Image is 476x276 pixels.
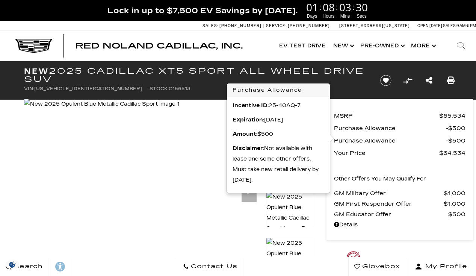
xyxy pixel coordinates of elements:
span: $65,534 [439,111,465,121]
span: GM Military Offer [334,188,444,199]
span: MSRP [334,111,439,121]
span: Service: [266,23,287,28]
a: Share this New 2025 Cadillac XT5 Sport All Wheel Drive SUV [426,75,432,86]
span: Purchase Allowance [334,123,446,133]
span: $1,000 [444,188,465,199]
a: Your Price $64,534 [334,148,465,158]
a: New [329,31,357,61]
span: GM Educator Offer [334,209,448,220]
span: Lock in up to $7,500 EV Savings by [DATE]. [107,6,298,15]
a: Service: [PHONE_NUMBER] [263,24,332,28]
strong: Incentive ID: [233,102,269,109]
span: Hours [322,13,336,20]
button: Compare Vehicle [402,75,413,86]
button: More [407,31,438,61]
span: [PHONE_NUMBER] [288,23,330,28]
a: Glovebox [348,257,406,276]
strong: Amount: [233,131,257,137]
span: 08 [322,2,336,12]
a: EV Test Drive [275,31,329,61]
img: Opt-Out Icon [4,261,21,268]
img: New 2025 Opulent Blue Metallic Cadillac Sport image 3 [266,191,313,234]
span: Secs [355,13,369,20]
div: (13) Photos [30,253,76,271]
span: Purchase Allowance [334,135,446,146]
a: Sales: [PHONE_NUMBER] [202,24,263,28]
span: Glovebox [360,261,400,272]
span: : [319,2,322,13]
a: Purchase Allowance $500 [334,123,465,133]
a: MSRP $65,534 [334,111,465,121]
span: Stock: [150,86,169,91]
span: $500 [448,209,465,220]
span: $500 [446,135,465,146]
a: Details [334,220,465,230]
span: [PHONE_NUMBER] [219,23,261,28]
span: $1,000 [444,199,465,209]
span: Open [DATE] [417,23,442,28]
a: Close [463,4,472,13]
section: Click to Open Cookie Consent Modal [4,261,21,268]
a: [STREET_ADDRESS][US_STATE] [339,23,410,28]
h3: Purchase Allowance [227,84,329,97]
p: Not available with lease and some other offers. Must take new retail delivery by [DATE]. [233,143,324,185]
span: Search [12,261,43,272]
strong: New [24,67,49,76]
p: [DATE] [233,115,324,125]
a: GM First Responder Offer $1,000 [334,199,465,209]
p: $500 [233,129,324,140]
span: C156513 [169,86,190,91]
span: 30 [355,2,369,12]
img: New 2025 Opulent Blue Metallic Cadillac Sport image 1 [24,99,180,109]
span: GM First Responder Offer [334,199,444,209]
span: 03 [338,2,352,12]
h1: 2025 Cadillac XT5 Sport All Wheel Drive SUV [24,67,368,83]
span: $500 [446,123,465,133]
span: Sales: [443,23,456,28]
button: Open user profile menu [406,257,476,276]
button: Save vehicle [378,74,394,86]
span: : [336,2,338,13]
strong: Expiration: [233,117,264,123]
span: [US_VEHICLE_IDENTIFICATION_NUMBER] [34,86,142,91]
span: Contact Us [189,261,237,272]
span: My Profile [422,261,467,272]
p: Other Offers You May Qualify For [334,174,426,184]
span: VIN: [24,86,34,91]
p: 25-40AQ-7 [233,100,324,111]
img: Cadillac Dark Logo with Cadillac White Text [15,39,53,53]
span: Days [305,13,319,20]
span: Mins [338,13,352,20]
span: Your Price [334,148,439,158]
strong: Disclaimer: [233,145,264,152]
a: Print this New 2025 Cadillac XT5 Sport All Wheel Drive SUV [447,75,455,86]
a: Pre-Owned [357,31,407,61]
span: 9 AM-6 PM [456,23,476,28]
span: $64,534 [439,148,465,158]
span: Sales: [202,23,218,28]
span: : [352,2,355,13]
a: GM Military Offer $1,000 [334,188,465,199]
span: Red Noland Cadillac, Inc. [75,41,243,50]
a: GM Educator Offer $500 [334,209,465,220]
a: Red Noland Cadillac, Inc. [75,42,243,50]
span: 01 [305,2,319,12]
a: Contact Us [177,257,243,276]
a: Purchase Allowance $500 [334,135,465,146]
